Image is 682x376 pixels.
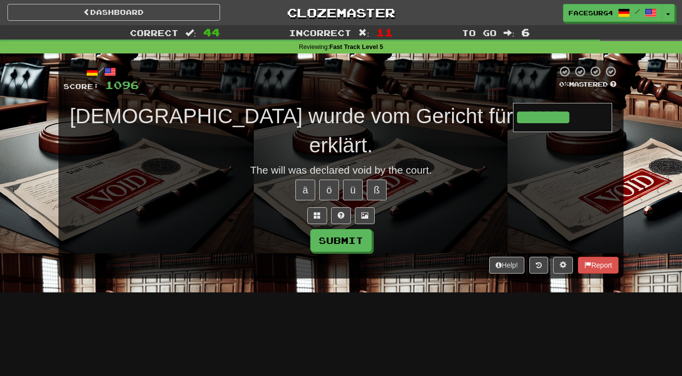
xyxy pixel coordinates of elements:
span: : [504,29,514,37]
button: Single letter hint - you only get 1 per sentence and score half the points! alt+h [331,207,351,224]
span: erklärt. [309,134,373,157]
span: [DEMOGRAPHIC_DATA] wurde vom Gericht für [70,104,513,128]
button: ß [367,180,387,200]
button: Round history (alt+y) [529,257,548,274]
button: Submit [310,229,372,252]
button: ü [343,180,363,200]
a: Dashboard [7,4,220,21]
button: Help! [489,257,524,274]
div: The will was declared void by the court. [63,163,619,178]
button: ö [319,180,339,200]
span: / [635,8,640,15]
a: Clozemaster [235,4,448,21]
span: 1096 [105,79,139,91]
div: / [63,65,139,78]
span: 11 [376,26,393,38]
span: : [185,29,196,37]
span: Incorrect [289,28,351,38]
strong: Fast Track Level 5 [330,44,384,50]
span: 44 [203,26,220,38]
span: 0 % [559,80,569,88]
button: ä [295,180,315,200]
button: Show image (alt+x) [355,207,375,224]
span: 6 [521,26,530,38]
span: facesurg4 [568,8,613,17]
span: To go [462,28,497,38]
a: facesurg4 / [563,4,662,22]
button: Switch sentence to multiple choice alt+p [307,207,327,224]
div: Mastered [557,80,619,89]
button: Report [578,257,619,274]
span: Score: [63,82,99,91]
span: : [358,29,369,37]
span: Correct [130,28,178,38]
